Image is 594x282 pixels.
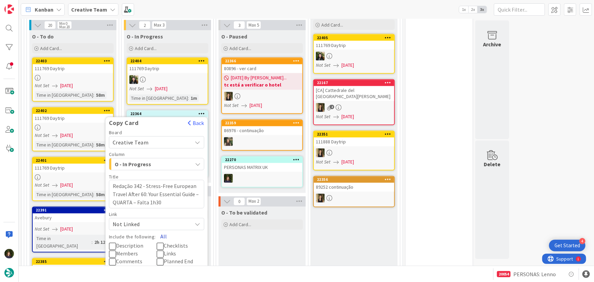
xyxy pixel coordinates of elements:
input: Quick Filter... [494,3,545,16]
img: MC [4,249,14,258]
a: 22351111888 DaytripSPNot Set[DATE] [313,131,395,171]
div: SP [314,194,394,203]
span: 3 [234,21,245,29]
i: Not Set [35,182,49,188]
span: 2x [468,6,478,13]
span: : [93,191,94,199]
label: Include the following: [109,234,156,239]
a: 22405111769 DaytripBCNot Set[DATE] [313,34,395,74]
div: Open Get Started checklist, remaining modules: 4 [549,240,585,251]
div: 111769 Daytrip [314,41,394,50]
span: Checklists [164,242,188,249]
div: Get Started [555,242,580,249]
div: Time in [GEOGRAPHIC_DATA] [35,235,92,250]
button: Back [188,120,204,127]
div: 80896 - ver card [222,64,302,73]
span: Description [116,242,143,249]
div: 22351111888 Daytrip [314,131,394,146]
i: Not Set [35,132,49,139]
button: Members [109,250,157,258]
div: Archive [483,40,501,48]
div: BC [314,52,394,61]
div: 22366 [222,58,302,64]
div: 111888 Daytrip [314,138,394,146]
div: Max 20 [59,25,70,29]
div: Max 3 [154,23,164,27]
div: Time in [GEOGRAPHIC_DATA] [129,95,188,102]
div: 22402 [36,109,113,113]
div: SP [314,103,394,112]
a: 2236680896 - ver card[DATE] By [PERSON_NAME]...tc está a verificar o hotelSPNot Set[DATE] [221,58,303,114]
button: Planned End Date [157,258,204,271]
a: 22270PERSONAS MATRIX UKMC [221,156,303,188]
span: [DATE] [60,226,73,233]
div: SP [314,148,394,157]
div: 22403111769 Daytrip [33,58,113,73]
span: [DATE] By [PERSON_NAME]... [231,75,287,82]
b: tc está a verificar o hotel [224,82,300,89]
div: Max 5 [248,23,259,27]
div: 89252 continuação [314,183,394,192]
div: 22402111769 Daytrip [33,108,113,123]
div: 22405 [317,35,394,40]
a: 2235986976 - continuaçãoIG [221,120,303,151]
div: 22391Avebury [33,207,113,222]
div: Avebury [33,214,113,222]
div: 22404 [127,58,208,64]
textarea: Redação 342 - Stress-Free European Travel After 60: Your Essential Guide – QUARTA – Falta 1h30 [109,180,204,209]
div: 22404111769 Daytrip [127,58,208,73]
img: BC [316,52,325,61]
div: 22364Copy CardBackBoardCreative TeamColumnO - In ProgressTitleRedação 342 - Stress-Free European ... [127,111,208,117]
span: O - In Progress [115,160,166,169]
b: Creative Team [71,6,107,13]
div: BC [127,75,208,84]
div: 22167 [317,81,394,85]
a: 22167[CA] Cattedrale del [GEOGRAPHIC_DATA][PERSON_NAME]SPNot Set[DATE] [313,79,395,125]
div: Time in [GEOGRAPHIC_DATA] [35,92,93,99]
div: 108912 Daytrip [33,265,113,274]
div: 22364Copy CardBackBoardCreative TeamColumnO - In ProgressTitleRedação 342 - Stress-Free European ... [127,111,208,138]
button: Description [109,242,157,250]
div: 22405 [314,35,394,41]
span: Kanban [35,5,53,14]
span: 1x [459,6,468,13]
span: Members [116,250,138,257]
div: 111769 Daytrip [33,114,113,123]
a: 2235689252 continuaçãoSP [313,176,395,207]
div: 22401111769 Daytrip [33,158,113,173]
span: [DATE] [60,182,73,189]
span: O - Paused [221,33,247,40]
div: IG [222,137,302,146]
div: 22167 [314,80,394,86]
span: [DATE] [250,102,262,109]
div: 22167[CA] Cattedrale del [GEOGRAPHIC_DATA][PERSON_NAME] [314,80,394,101]
span: Add Card... [135,45,157,51]
span: Add Card... [321,22,343,28]
span: Support [14,1,31,9]
div: 22391 [33,207,113,214]
img: MC [224,174,233,183]
span: : [92,239,93,246]
div: 20054 [497,271,511,277]
button: Comments [109,258,157,266]
i: Not Set [224,103,239,109]
div: 22402 [33,108,113,114]
span: [DATE] [60,132,73,139]
div: 4 [579,238,585,244]
div: 22385 [36,260,113,264]
a: 22404111769 DaytripBCNot Set[DATE]Time in [GEOGRAPHIC_DATA]:1m [127,58,208,105]
a: 22364Copy CardBackBoardCreative TeamColumnO - In ProgressTitleRedação 342 - Stress-Free European ... [127,110,208,177]
div: 22270 [222,157,302,163]
div: Delete [484,160,501,169]
img: SP [316,194,325,203]
span: Link [109,212,117,217]
span: 2 [330,105,334,109]
i: Not Set [129,86,144,92]
div: 22391 [36,208,113,213]
div: Max 2 [248,200,259,203]
span: Links [164,250,176,257]
span: O - In Progress [127,33,163,40]
span: O - To be validated [221,209,267,216]
div: 22401 [36,158,113,163]
div: Time in [GEOGRAPHIC_DATA] [35,141,93,149]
